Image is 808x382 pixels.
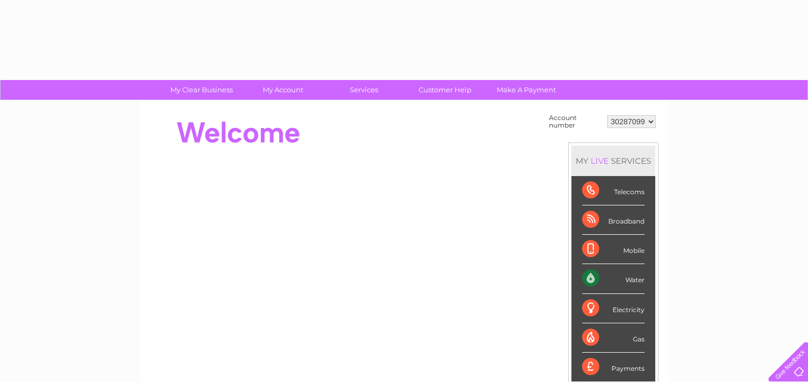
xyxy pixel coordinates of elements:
div: Broadband [582,205,645,235]
div: Payments [582,353,645,381]
div: Electricity [582,294,645,323]
a: Make A Payment [482,80,570,100]
div: Water [582,264,645,293]
a: My Account [239,80,327,100]
div: Telecoms [582,176,645,205]
div: Mobile [582,235,645,264]
div: MY SERVICES [571,146,655,176]
div: LIVE [589,156,611,166]
td: Account number [546,112,605,132]
a: My Clear Business [158,80,246,100]
a: Customer Help [401,80,489,100]
a: Services [320,80,408,100]
div: Gas [582,323,645,353]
